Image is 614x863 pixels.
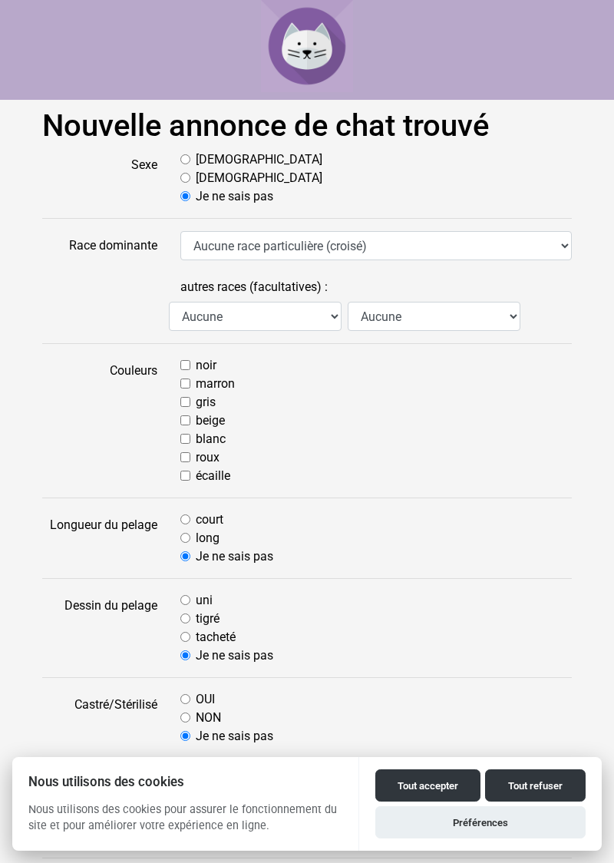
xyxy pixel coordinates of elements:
[180,533,190,543] input: long
[180,191,190,201] input: Je ne sais pas
[12,802,358,846] p: Nous utilisons des cookies pour assurer le fonctionnement du site et pour améliorer votre expérie...
[180,173,190,183] input: [DEMOGRAPHIC_DATA]
[196,375,235,393] label: marron
[180,595,190,605] input: uni
[31,511,169,566] label: Longueur du pelage
[180,694,190,704] input: OUI
[196,709,221,727] label: NON
[196,430,226,448] label: blanc
[196,547,273,566] label: Je ne sais pas
[196,511,223,529] label: court
[31,150,169,206] label: Sexe
[31,231,169,260] label: Race dominante
[180,551,190,561] input: Je ne sais pas
[180,713,190,722] input: NON
[31,690,169,746] label: Castré/Stérilisé
[196,628,236,646] label: tacheté
[196,412,225,430] label: beige
[180,154,190,164] input: [DEMOGRAPHIC_DATA]
[196,529,220,547] label: long
[180,273,328,302] label: autres races (facultatives) :
[180,731,190,741] input: Je ne sais pas
[196,169,322,187] label: [DEMOGRAPHIC_DATA]
[196,467,230,485] label: écaille
[12,775,358,789] h2: Nous utilisons des cookies
[196,591,213,610] label: uni
[196,187,273,206] label: Je ne sais pas
[196,448,220,467] label: roux
[196,393,216,412] label: gris
[31,591,169,665] label: Dessin du pelage
[375,806,586,838] button: Préférences
[180,613,190,623] input: tigré
[375,769,480,802] button: Tout accepter
[196,150,322,169] label: [DEMOGRAPHIC_DATA]
[180,514,190,524] input: court
[485,769,586,802] button: Tout refuser
[196,690,215,709] label: OUI
[196,610,220,628] label: tigré
[196,356,216,375] label: noir
[42,107,572,144] h1: Nouvelle annonce de chat trouvé
[196,646,273,665] label: Je ne sais pas
[31,356,169,485] label: Couleurs
[180,632,190,642] input: tacheté
[180,650,190,660] input: Je ne sais pas
[196,727,273,746] label: Je ne sais pas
